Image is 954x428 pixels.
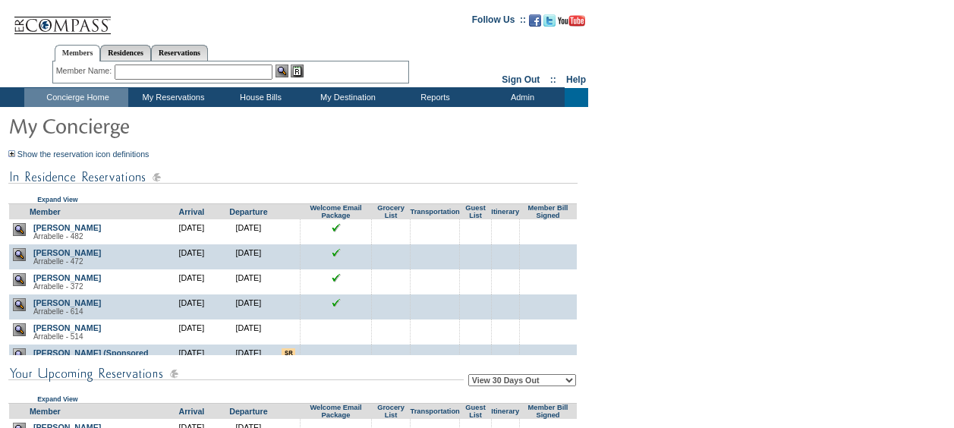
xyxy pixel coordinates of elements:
[465,404,485,419] a: Guest List
[13,273,26,286] img: view
[33,223,101,232] a: [PERSON_NAME]
[216,88,303,107] td: House Bills
[37,196,77,203] a: Expand View
[163,269,220,294] td: [DATE]
[128,88,216,107] td: My Reservations
[550,74,556,85] span: ::
[163,294,220,319] td: [DATE]
[548,223,549,224] img: blank.gif
[163,319,220,345] td: [DATE]
[548,273,549,274] img: blank.gif
[332,248,341,257] img: chkSmaller.gif
[475,273,476,274] img: blank.gif
[30,407,61,416] a: Member
[475,323,476,324] img: blank.gif
[528,404,568,419] a: Member Bill Signed
[410,208,459,216] a: Transportation
[33,323,101,332] a: [PERSON_NAME]
[163,345,220,379] td: [DATE]
[543,14,556,27] img: Follow us on Twitter
[220,244,277,269] td: [DATE]
[310,404,361,419] a: Welcome Email Package
[548,298,549,299] img: blank.gif
[220,294,277,319] td: [DATE]
[472,13,526,31] td: Follow Us ::
[377,404,405,419] a: Grocery List
[229,407,267,416] a: Departure
[332,223,341,232] img: chkSmaller.gif
[332,273,341,282] img: chkSmaller.gif
[491,408,519,415] a: Itinerary
[220,269,277,294] td: [DATE]
[163,244,220,269] td: [DATE]
[100,45,151,61] a: Residences
[8,364,464,383] img: subTtlConUpcomingReservatio.gif
[33,298,101,307] a: [PERSON_NAME]
[179,407,205,416] a: Arrival
[491,208,519,216] a: Itinerary
[17,149,150,159] a: Show the reservation icon definitions
[528,204,568,219] a: Member Bill Signed
[310,204,361,219] a: Welcome Email Package
[55,45,101,61] a: Members
[33,307,83,316] span: Arrabelle - 614
[220,345,277,379] td: [DATE]
[548,248,549,249] img: blank.gif
[33,248,101,257] a: [PERSON_NAME]
[33,273,101,282] a: [PERSON_NAME]
[8,150,15,157] img: Show the reservation icon definitions
[220,319,277,345] td: [DATE]
[13,348,26,361] img: view
[477,88,565,107] td: Admin
[13,298,26,311] img: view
[13,248,26,261] img: view
[163,219,220,244] td: [DATE]
[377,204,405,219] a: Grocery List
[502,74,540,85] a: Sign Out
[33,257,83,266] span: Arrabelle - 472
[303,88,390,107] td: My Destination
[179,207,205,216] a: Arrival
[33,232,83,241] span: Arrabelle - 482
[548,348,549,349] img: blank.gif
[543,19,556,28] a: Follow us on Twitter
[282,348,295,357] input: There are special requests for this reservation!
[332,298,341,307] img: chkSmaller.gif
[390,88,477,107] td: Reports
[151,45,208,61] a: Reservations
[291,65,304,77] img: Reservations
[475,348,476,349] img: blank.gif
[548,323,549,324] img: blank.gif
[410,408,459,415] a: Transportation
[529,19,541,28] a: Become our fan on Facebook
[220,219,277,244] td: [DATE]
[558,15,585,27] img: Subscribe to our YouTube Channel
[475,223,476,224] img: blank.gif
[335,323,336,324] img: blank.gif
[566,74,586,85] a: Help
[529,14,541,27] img: Become our fan on Facebook
[13,323,26,336] img: view
[33,332,83,341] span: Arrabelle - 514
[335,348,336,349] img: blank.gif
